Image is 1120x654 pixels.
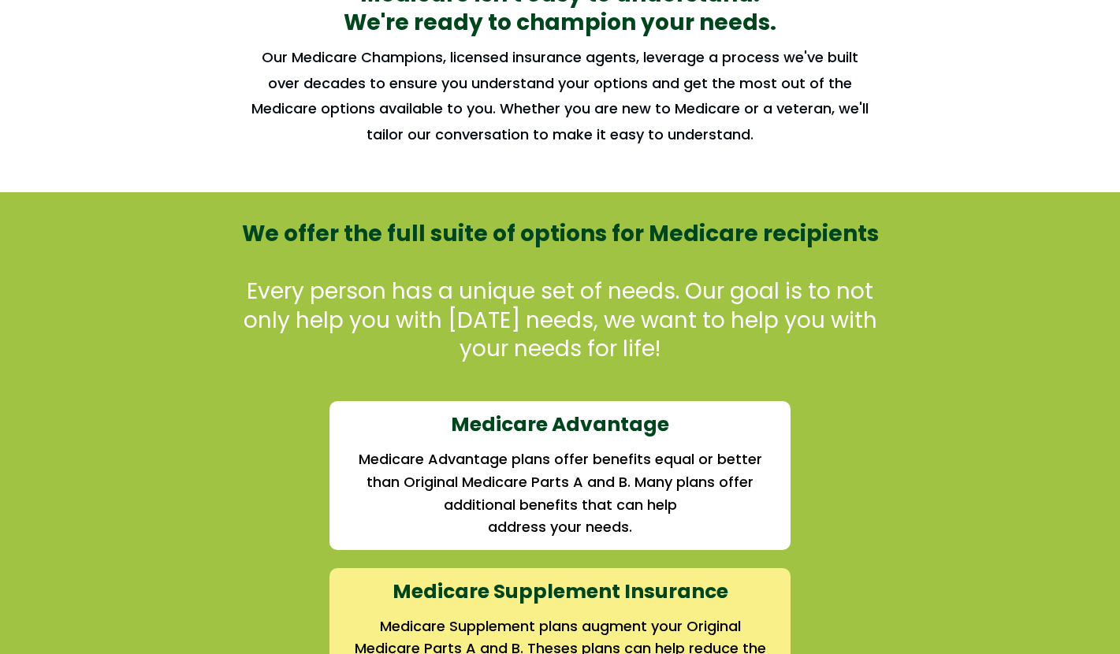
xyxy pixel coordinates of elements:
[352,516,768,539] h2: address your needs.
[230,277,891,363] p: Every person has a unique set of needs. Our goal is to not only help you with [DATE] needs, we wa...
[344,7,776,38] strong: We're ready to champion your needs.
[352,448,768,516] h2: Medicare Advantage plans offer benefits equal or better than Original Medicare Parts A and B. Man...
[393,578,728,605] strong: Medicare Supplement Insurance
[451,411,669,438] strong: Medicare Advantage
[251,45,869,147] h2: Our Medicare Champions, licensed insurance agents, leverage a process we've built over decades to...
[242,218,879,249] strong: We offer the full suite of options for Medicare recipients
